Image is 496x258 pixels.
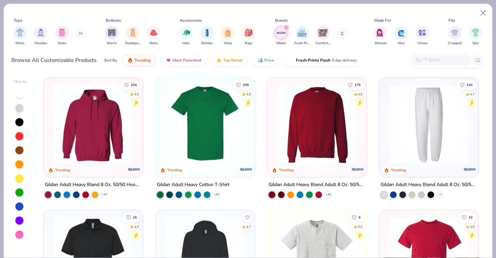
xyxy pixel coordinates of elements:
[105,26,118,46] div: filter for Shorts
[459,212,476,222] button: Like
[469,216,473,219] span: 22
[179,26,193,46] button: filter button
[13,26,27,46] div: filter for Shirts
[121,80,140,89] button: Like
[134,92,139,97] div: 4.8
[415,56,466,64] input: Try "T-Shirt"
[374,17,391,23] div: Made For
[129,29,136,36] img: Sweatpants Image
[216,58,222,63] img: TopRated.gif
[125,26,140,46] div: filter for Sweatpants
[242,26,256,46] div: filter for Bags
[223,58,242,63] span: Top Rated
[395,26,408,46] button: filter button
[179,26,193,46] div: filter for Hats
[102,192,107,196] span: + 37
[358,92,363,97] div: 4.8
[395,26,408,46] div: filter for Men
[134,58,151,63] span: Trending
[45,180,141,189] div: Gildan Adult Heavy Blend 8 Oz. 50/50 Hooded Sweatshirt
[224,29,231,36] img: Totes Image
[332,57,357,64] span: 5 day delivery
[449,17,455,23] div: Fits
[377,29,384,36] img: Women Image
[133,216,137,219] span: 15
[398,29,405,36] img: Men Image
[315,26,331,46] button: filter button
[224,41,232,46] span: Totes
[275,26,288,46] div: filter for Gildan
[239,162,253,176] img: Gildan logo
[448,26,462,46] div: filter for Cropped
[469,26,482,46] button: filter button
[416,26,429,46] button: filter button
[15,41,24,46] span: Shirts
[55,26,69,46] div: filter for Tanks
[355,83,361,86] span: 175
[180,17,202,23] div: Accessories
[315,26,331,46] div: filter for Comfort Colors
[275,26,288,46] button: filter button
[221,26,234,46] div: filter for Totes
[127,58,133,63] img: trending.gif
[125,41,140,46] span: Sweatpants
[463,162,476,176] img: Gildan logo
[58,29,66,36] img: Tanks Image
[243,212,252,222] button: Like
[147,26,160,46] div: filter for Skirts
[472,41,479,46] span: Slim
[55,26,69,46] button: filter button
[149,41,158,46] span: Skirts
[438,192,442,196] span: + 1
[294,26,310,46] div: filter for Fresh Prints
[472,29,479,36] img: Slim Image
[289,58,295,63] img: flash.gif
[470,224,475,229] div: 4.9
[296,58,330,63] span: Fresh Prints Flash
[105,26,118,46] button: filter button
[34,26,47,46] button: filter button
[276,28,286,38] img: Gildan Image
[107,41,117,46] span: Shorts
[150,29,158,36] img: Skirts Image
[315,41,331,46] span: Comfort Colors
[374,26,387,46] div: filter for Women
[386,84,472,164] img: 13b9c606-79b1-4059-b439-68fabb1693f9
[318,28,328,38] img: Comfort Colors Image
[416,26,429,46] div: filter for Unisex
[264,58,274,63] span: Price
[275,17,288,23] div: Brands
[214,192,219,196] span: + 44
[297,28,307,38] img: Fresh Prints Image
[470,92,475,97] div: 4.7
[106,17,121,23] div: Bottoms
[16,29,24,36] img: Shirts Image
[50,84,136,164] img: 01756b78-01f6-4cc6-8d8a-3c30c1a0c8ac
[359,216,361,219] span: 6
[58,41,66,46] span: Tanks
[381,180,477,189] div: Gildan Adult Heavy Blend Adult 8 Oz. 50/50 Sweatpants
[326,192,331,196] span: + 30
[375,41,387,46] span: Women
[157,180,229,189] div: Gildan Adult Heavy Cotton T-Shirt
[294,26,310,46] button: filter button
[34,26,47,46] div: filter for Hoodies
[233,80,252,89] button: Like
[122,55,156,66] button: Trending
[418,29,426,36] img: Unisex Image
[374,26,387,46] button: filter button
[294,41,310,46] span: Fresh Prints
[451,29,459,36] img: Cropped Image
[37,29,44,36] img: Hoodies Image
[127,162,141,176] img: Gildan logo
[161,55,206,66] button: Most Favorited
[349,212,364,222] button: Like
[123,212,140,222] button: Like
[284,55,362,66] button: Fresh Prints Flash5 day delivery
[467,83,473,86] span: 142
[243,83,249,86] span: 109
[351,162,365,176] img: Gildan logo
[162,84,248,164] img: db319196-8705-402d-8b46-62aaa07ed94f
[173,58,201,63] span: Most Favorited
[245,41,253,46] span: Bags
